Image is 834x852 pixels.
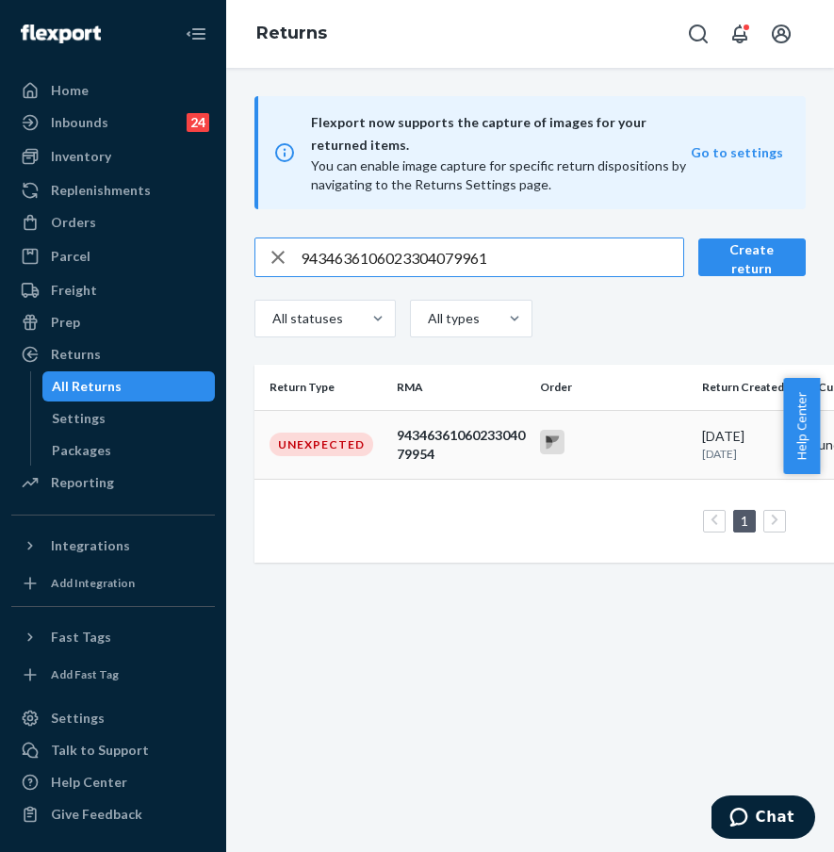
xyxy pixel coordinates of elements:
button: Open account menu [762,15,800,53]
button: Give Feedback [11,799,215,829]
th: Return Type [254,365,389,410]
a: Add Fast Tag [11,660,215,690]
button: Create return [698,238,806,276]
div: Freight [51,281,97,300]
button: Go to settings [691,143,783,162]
button: Integrations [11,531,215,561]
a: Prep [11,307,215,337]
button: Talk to Support [11,735,215,765]
div: [DATE] [702,427,804,462]
a: Parcel [11,241,215,271]
a: Reporting [11,467,215,498]
a: Returns [256,23,327,43]
span: Flexport now supports the capture of images for your returned items. [311,111,691,156]
div: Give Feedback [51,805,142,824]
div: Settings [52,409,106,428]
div: Talk to Support [51,741,149,760]
img: Flexport logo [21,25,101,43]
button: Close Navigation [177,15,215,53]
div: Settings [51,709,105,728]
a: Page 1 is your current page [737,513,752,529]
button: Open Search Box [679,15,717,53]
div: Home [51,81,89,100]
div: Inventory [51,147,111,166]
div: 24 [187,113,209,132]
button: Help Center [783,378,820,474]
p: [DATE] [702,446,804,462]
input: Search returns by rma, id, tracking number [301,238,683,276]
button: Open notifications [721,15,759,53]
div: Parcel [51,247,90,266]
th: Return Created [695,365,811,410]
div: Add Fast Tag [51,666,119,682]
iframe: Opens a widget where you can chat to one of our agents [711,795,815,843]
div: Unexpected [270,433,373,456]
div: Add Integration [51,575,135,591]
div: Returns [51,345,101,364]
a: Freight [11,275,215,305]
a: Packages [42,435,216,466]
div: Help Center [51,773,127,792]
div: Reporting [51,473,114,492]
ol: breadcrumbs [241,7,342,61]
div: Fast Tags [51,628,111,647]
div: All Returns [52,377,122,396]
a: Orders [11,207,215,238]
div: All statuses [272,309,340,328]
a: Replenishments [11,175,215,205]
a: Settings [11,703,215,733]
a: Returns [11,339,215,369]
div: 9434636106023304079954 [397,426,525,464]
div: All types [428,309,477,328]
button: Fast Tags [11,622,215,652]
div: Prep [51,313,80,332]
div: Inbounds [51,113,108,132]
div: Packages [52,441,111,460]
th: Order [532,365,694,410]
a: Add Integration [11,568,215,598]
th: RMA [389,365,532,410]
div: Integrations [51,536,130,555]
a: Inventory [11,141,215,172]
a: Settings [42,403,216,434]
div: Replenishments [51,181,151,200]
div: Orders [51,213,96,232]
a: Help Center [11,767,215,797]
a: Home [11,75,215,106]
span: You can enable image capture for specific return dispositions by navigating to the Returns Settin... [311,157,686,192]
a: Inbounds24 [11,107,215,138]
a: All Returns [42,371,216,401]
